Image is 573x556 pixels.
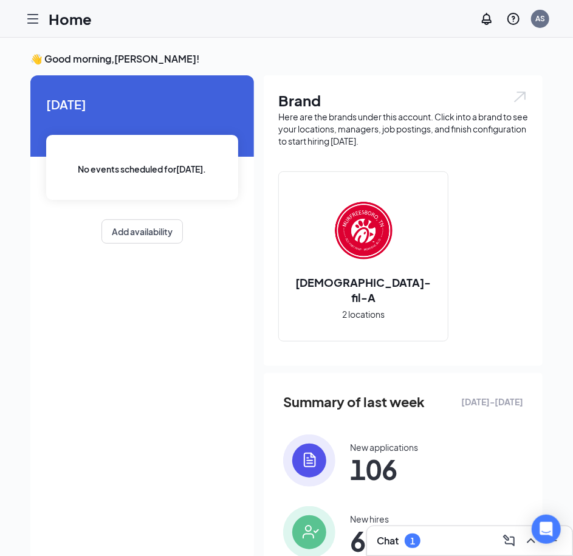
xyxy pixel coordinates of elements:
[524,534,538,548] svg: ChevronUp
[46,95,238,114] span: [DATE]
[278,111,528,147] div: Here are the brands under this account. Click into a brand to see your locations, managers, job p...
[342,307,385,321] span: 2 locations
[377,534,399,547] h3: Chat
[101,219,183,244] button: Add availability
[502,534,516,548] svg: ComposeMessage
[350,513,389,525] div: New hires
[350,458,418,480] span: 106
[532,515,561,544] div: Open Intercom Messenger
[499,531,519,551] button: ComposeMessage
[283,434,335,487] img: icon
[78,162,207,176] span: No events scheduled for [DATE] .
[410,536,415,546] div: 1
[506,12,521,26] svg: QuestionInfo
[521,531,541,551] button: ChevronUp
[278,90,528,111] h1: Brand
[26,12,40,26] svg: Hamburger
[535,13,545,24] div: AS
[49,9,92,29] h1: Home
[324,192,402,270] img: Chick-fil-A
[512,90,528,104] img: open.6027fd2a22e1237b5b06.svg
[279,275,448,305] h2: [DEMOGRAPHIC_DATA]-fil-A
[461,395,523,408] span: [DATE] - [DATE]
[479,12,494,26] svg: Notifications
[283,391,425,413] span: Summary of last week
[350,530,389,552] span: 6
[350,441,418,453] div: New applications
[30,52,543,66] h3: 👋 Good morning, [PERSON_NAME] !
